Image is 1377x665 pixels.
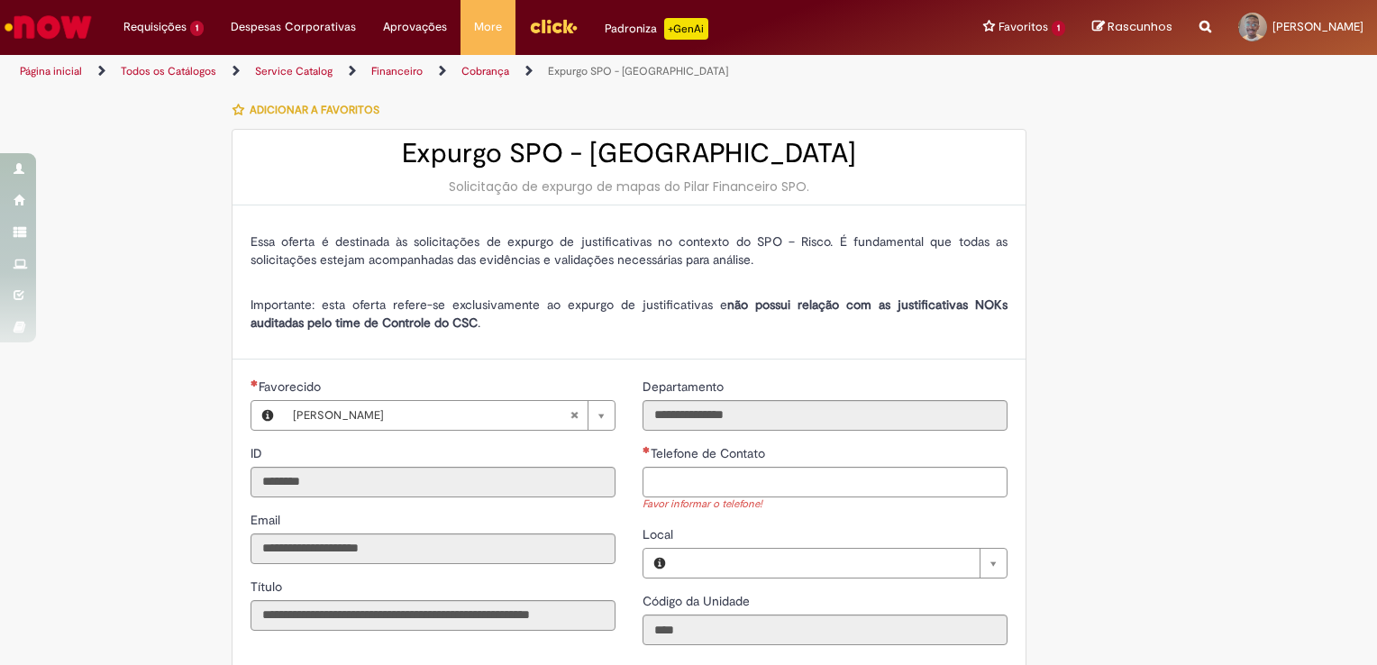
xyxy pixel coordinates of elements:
p: Importante: esta oferta refere-se exclusivamente ao expurgo de justificativas e . [251,278,1008,332]
span: Rascunhos [1108,18,1172,35]
span: [PERSON_NAME] [293,401,570,430]
button: Local, Visualizar este registro [643,549,676,578]
span: Requisições [123,18,187,36]
a: Financeiro [371,64,423,78]
label: Somente leitura - Email [251,511,284,529]
span: [PERSON_NAME] [1272,19,1363,34]
img: ServiceNow [2,9,95,45]
span: Obrigatório Preenchido [251,379,259,387]
a: Todos os Catálogos [121,64,216,78]
p: +GenAi [664,18,708,40]
a: Página inicial [20,64,82,78]
a: Limpar campo Local [676,549,1007,578]
input: Telefone de Contato [643,467,1008,497]
button: Adicionar a Favoritos [232,91,389,129]
label: Somente leitura - ID [251,444,266,462]
input: Departamento [643,400,1008,431]
button: Favorecido, Visualizar este registro Israel Candido Rodrigues Lopes [251,401,284,430]
p: Essa oferta é destinada às solicitações de expurgo de justificativas no contexto do SPO – Risco. ... [251,232,1008,269]
h2: Expurgo SPO - [GEOGRAPHIC_DATA] [251,139,1008,169]
input: Título [251,600,616,631]
abbr: Limpar campo Favorecido [561,401,588,430]
label: Somente leitura - Título [251,578,286,596]
span: Aprovações [383,18,447,36]
span: Necessários [643,446,651,453]
a: Expurgo SPO - [GEOGRAPHIC_DATA] [548,64,728,78]
div: Favor informar o telefone! [643,497,1008,513]
span: Local [643,526,677,542]
input: Email [251,533,616,564]
input: Código da Unidade [643,615,1008,645]
div: Solicitação de expurgo de mapas do Pilar Financeiro SPO. [251,178,1008,196]
label: Somente leitura - Código da Unidade [643,592,753,610]
a: Rascunhos [1092,19,1172,36]
div: Padroniza [605,18,708,40]
input: ID [251,467,616,497]
strong: não possui relação com as justificativas NOKs auditadas pelo time de Controle do CSC [251,296,1008,331]
a: [PERSON_NAME]Limpar campo Favorecido [284,401,615,430]
a: Cobrança [461,64,509,78]
span: Telefone de Contato [651,445,769,461]
span: Somente leitura - Email [251,512,284,528]
span: 1 [1052,21,1065,36]
span: Somente leitura - Título [251,578,286,595]
span: 1 [190,21,204,36]
ul: Trilhas de página [14,55,905,88]
span: Adicionar a Favoritos [250,103,379,117]
span: More [474,18,502,36]
label: Somente leitura - Departamento [643,378,727,396]
a: Service Catalog [255,64,333,78]
span: Somente leitura - Código da Unidade [643,593,753,609]
span: Despesas Corporativas [231,18,356,36]
span: Somente leitura - Departamento [643,378,727,395]
span: Favoritos [999,18,1048,36]
span: Somente leitura - ID [251,445,266,461]
img: click_logo_yellow_360x200.png [529,13,578,40]
span: Necessários - Favorecido [259,378,324,395]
